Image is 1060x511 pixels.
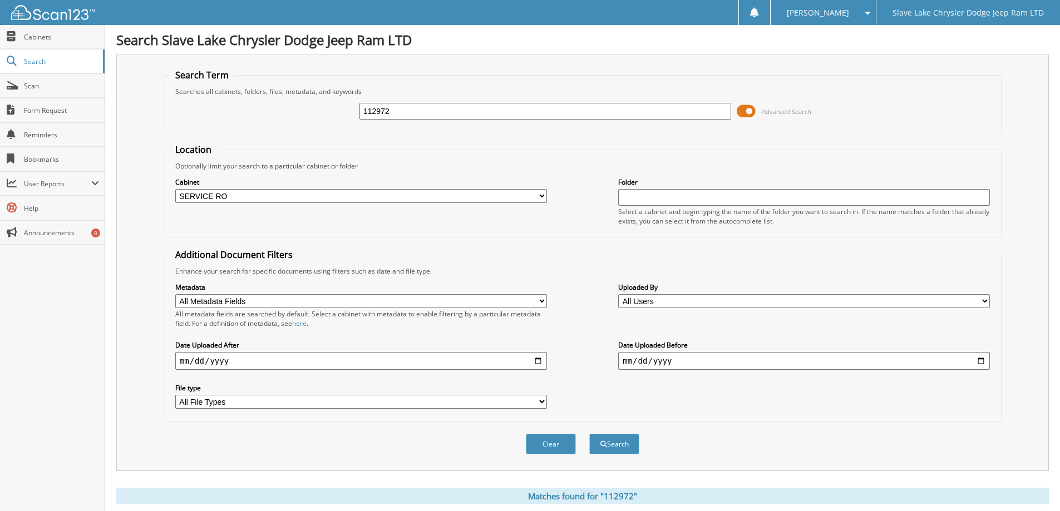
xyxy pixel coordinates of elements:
[526,434,576,454] button: Clear
[116,488,1049,504] div: Matches found for "112972"
[175,309,547,328] div: All metadata fields are searched by default. Select a cabinet with metadata to enable filtering b...
[893,9,1044,16] span: Slave Lake Chrysler Dodge Jeep Ram LTD
[175,383,547,393] label: File type
[618,282,990,292] label: Uploaded By
[175,177,547,187] label: Cabinet
[618,340,990,350] label: Date Uploaded Before
[24,106,99,115] span: Form Request
[170,266,995,276] div: Enhance your search for specific documents using filters such as date and file type.
[116,31,1049,49] h1: Search Slave Lake Chrysler Dodge Jeep Ram LTD
[787,9,849,16] span: [PERSON_NAME]
[618,207,990,226] div: Select a cabinet and begin typing the name of the folder you want to search in. If the name match...
[175,352,547,370] input: start
[24,130,99,140] span: Reminders
[175,282,547,292] label: Metadata
[24,204,99,213] span: Help
[24,179,91,188] span: User Reports
[762,107,811,116] span: Advanced Search
[175,340,547,350] label: Date Uploaded After
[618,177,990,187] label: Folder
[24,32,99,42] span: Cabinets
[24,57,97,66] span: Search
[24,81,99,91] span: Scan
[292,319,307,328] a: here
[618,352,990,370] input: end
[24,155,99,164] span: Bookmarks
[589,434,639,454] button: Search
[91,229,100,237] div: 8
[11,5,95,20] img: scan123-logo-white.svg
[170,87,995,96] div: Searches all cabinets, folders, files, metadata, and keywords
[170,249,298,261] legend: Additional Document Filters
[24,228,99,237] span: Announcements
[170,161,995,171] div: Optionally limit your search to a particular cabinet or folder
[170,69,234,81] legend: Search Term
[170,143,217,156] legend: Location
